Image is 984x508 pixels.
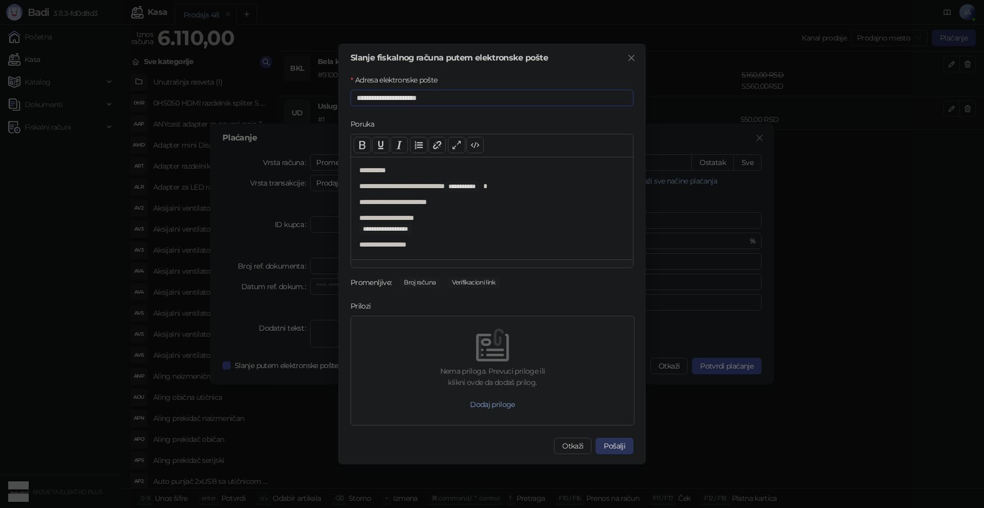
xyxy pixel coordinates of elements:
[448,137,465,153] button: Full screen
[391,137,408,153] button: Italic
[627,54,635,62] span: close
[623,50,640,66] button: Close
[462,396,523,413] button: Dodaj priloge
[466,137,484,153] button: Code view
[351,54,633,62] div: Slanje fiskalnog računa putem elektronske pošte
[355,320,630,421] span: emptyNema priloga. Prevuci priloge iliklikni ovde da dodaš prilog.Dodaj priloge
[351,74,444,86] label: Adresa elektronske pošte
[410,137,427,153] button: List
[596,438,633,454] button: Pošalji
[476,329,509,361] img: empty
[428,137,446,153] button: Link
[355,365,630,388] div: Nema priloga. Prevuci priloge ili klikni ovde da dodaš prilog.
[448,277,499,288] span: Verifikacioni link
[400,277,440,288] span: Broj računa
[351,118,381,130] label: Poruka
[623,54,640,62] span: Zatvori
[351,300,377,312] label: Prilozi
[372,137,389,153] button: Underline
[351,277,392,288] div: Promenljive:
[554,438,591,454] button: Otkaži
[354,137,371,153] button: Bold
[351,90,633,106] input: Adresa elektronske pošte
